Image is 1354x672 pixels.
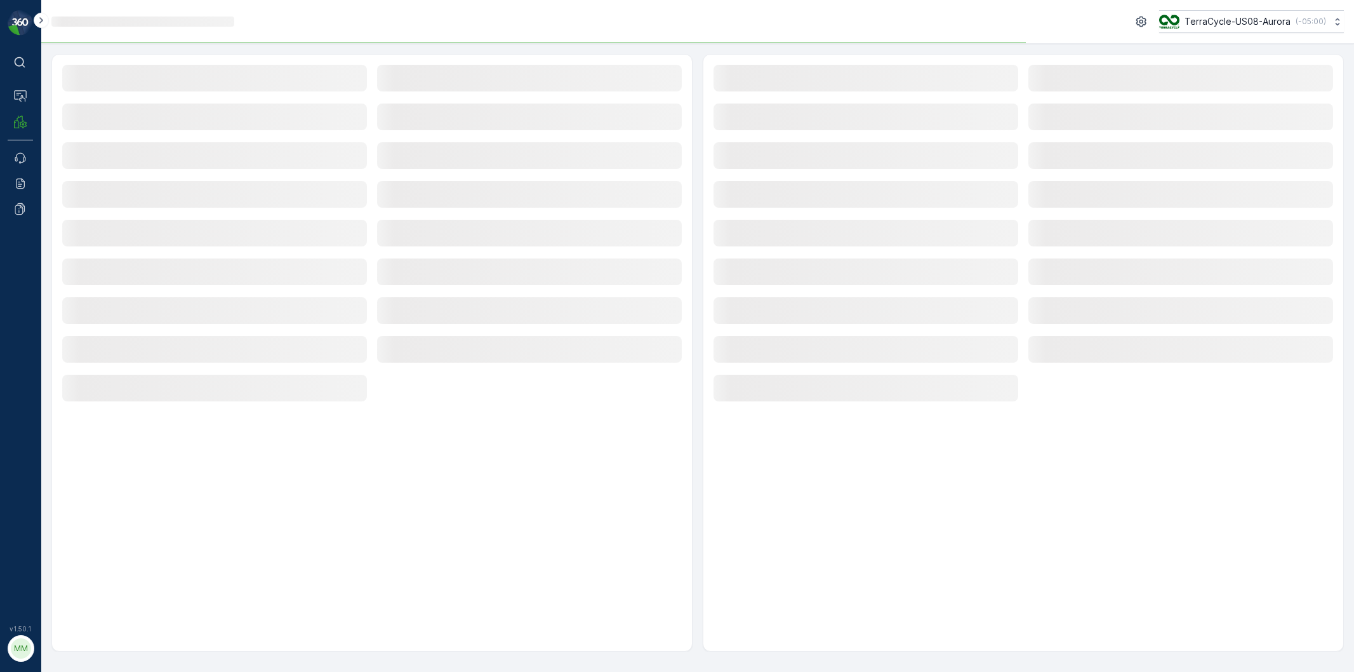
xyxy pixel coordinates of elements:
[8,625,33,633] span: v 1.50.1
[11,638,31,659] div: MM
[8,635,33,662] button: MM
[1159,10,1344,33] button: TerraCycle-US08-Aurora(-05:00)
[1296,17,1326,27] p: ( -05:00 )
[1185,15,1291,28] p: TerraCycle-US08-Aurora
[8,10,33,36] img: logo
[1159,15,1179,29] img: image_ci7OI47.png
